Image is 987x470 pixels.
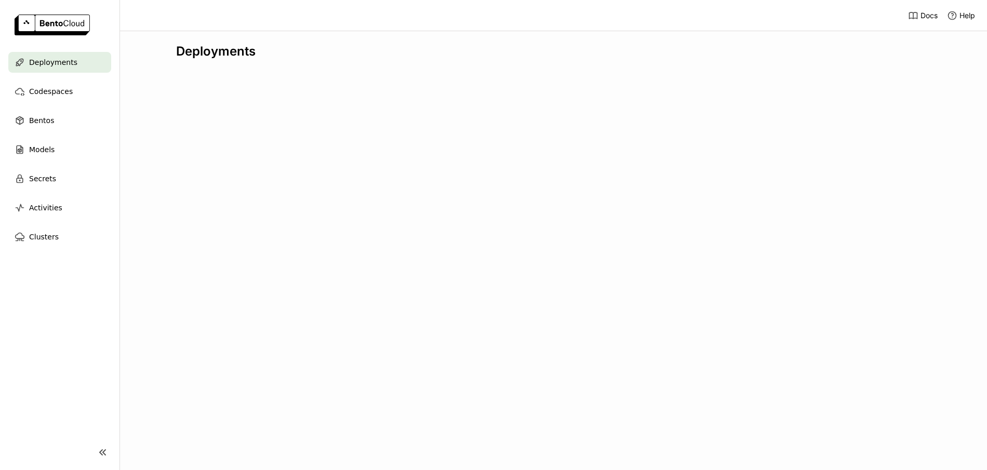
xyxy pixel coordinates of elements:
[8,139,111,160] a: Models
[8,226,111,247] a: Clusters
[29,202,62,214] span: Activities
[176,44,930,59] div: Deployments
[8,168,111,189] a: Secrets
[29,231,59,243] span: Clusters
[947,10,975,21] div: Help
[29,85,73,98] span: Codespaces
[29,143,55,156] span: Models
[29,56,77,69] span: Deployments
[8,197,111,218] a: Activities
[15,15,90,35] img: logo
[29,114,54,127] span: Bentos
[921,11,938,20] span: Docs
[908,10,938,21] a: Docs
[8,110,111,131] a: Bentos
[29,172,56,185] span: Secrets
[959,11,975,20] span: Help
